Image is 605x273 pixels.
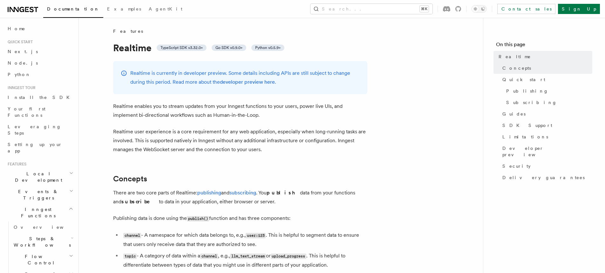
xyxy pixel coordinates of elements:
p: Realtime user experience is a core requirement for any web application, especially when long-runn... [113,127,367,154]
a: Setting up your app [5,139,75,157]
code: channel [200,254,218,259]
span: Node.js [8,60,38,66]
code: channel [123,233,141,238]
a: Documentation [43,2,103,18]
a: Overview [11,221,75,233]
span: Flow Control [11,253,69,266]
button: Search...⌘K [310,4,432,14]
p: Realtime is currently in developer preview. Some details including APIs are still subject to chan... [130,69,360,87]
a: publishing [197,190,221,196]
a: Node.js [5,57,75,69]
button: Events & Triggers [5,186,75,204]
a: Examples [103,2,145,17]
span: Steps & Workflows [11,235,71,248]
h4: On this page [496,41,592,51]
a: developer preview here [220,79,275,85]
kbd: ⌘K [420,6,429,12]
button: Toggle dark mode [472,5,487,13]
span: Leveraging Steps [8,124,61,136]
button: Inngest Functions [5,204,75,221]
p: Publishing data is done using the function and has three components: [113,214,367,223]
h1: Realtime [113,42,367,53]
span: Developer preview [502,145,592,158]
a: Sign Up [558,4,600,14]
a: Leveraging Steps [5,121,75,139]
a: Publishing [504,85,592,97]
span: Subscribing [506,99,557,106]
span: Publishing [506,88,548,94]
li: - A category of data within a , e.g., or . This is helpful to differentiate between types of data... [121,251,367,269]
span: Guides [502,111,526,117]
button: Steps & Workflows [11,233,75,251]
span: Events & Triggers [5,188,69,201]
span: Local Development [5,171,69,183]
span: Quick start [5,39,33,45]
a: Guides [500,108,592,120]
span: Setting up your app [8,142,62,153]
a: Next.js [5,46,75,57]
span: Python [8,72,31,77]
button: Local Development [5,168,75,186]
code: topic [123,254,137,259]
span: Examples [107,6,141,11]
span: TypeScript SDK v3.32.0+ [160,45,203,50]
span: Quick start [502,76,545,83]
span: Go SDK v0.9.0+ [215,45,242,50]
span: Next.js [8,49,38,54]
span: Your first Functions [8,106,45,118]
a: Install the SDK [5,92,75,103]
span: Python v0.5.9+ [255,45,281,50]
a: Python [5,69,75,80]
code: llm_text_stream [230,254,266,259]
strong: subscribe [121,199,159,205]
code: upload_progress [271,254,306,259]
a: Developer preview [500,143,592,160]
a: Security [500,160,592,172]
code: publish() [187,216,209,221]
a: Delivery guarantees [500,172,592,183]
span: Security [502,163,531,169]
span: AgentKit [149,6,182,11]
a: Concepts [500,62,592,74]
p: There are two core parts of Realtime: and . You data from your functions and to data in your appl... [113,188,367,206]
a: Subscribing [504,97,592,108]
a: Quick start [500,74,592,85]
a: AgentKit [145,2,186,17]
span: SDK Support [502,122,552,129]
a: Concepts [113,174,147,183]
a: Contact sales [497,4,555,14]
a: Limitations [500,131,592,143]
strong: publish [267,190,300,196]
span: Home [8,25,25,32]
a: SDK Support [500,120,592,131]
code: user:123 [246,233,266,238]
span: Documentation [47,6,99,11]
span: Features [5,162,26,167]
span: Inngest Functions [5,206,69,219]
button: Flow Control [11,251,75,269]
a: subscribing [229,190,256,196]
span: Realtime [499,53,531,60]
span: Inngest tour [5,85,36,90]
a: Home [5,23,75,34]
p: Realtime enables you to stream updates from your Inngest functions to your users, power live UIs,... [113,102,367,120]
span: Features [113,28,143,34]
span: Overview [14,225,79,230]
a: Your first Functions [5,103,75,121]
span: Concepts [502,65,531,71]
span: Delivery guarantees [502,174,585,181]
li: - A namespace for which data belongs to, e.g., . This is helpful to segment data to ensure that u... [121,231,367,249]
a: Realtime [496,51,592,62]
span: Install the SDK [8,95,73,100]
span: Limitations [502,134,548,140]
